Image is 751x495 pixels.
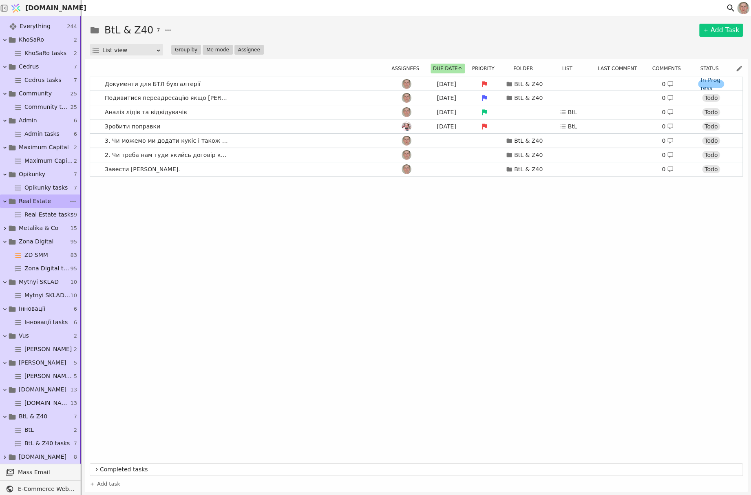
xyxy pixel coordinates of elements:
span: E-Commerce Web Development at Zona Digital Agency [18,485,75,493]
span: 25 [70,90,77,98]
span: 244 [67,22,77,31]
span: 6 [74,305,77,313]
button: Assignee [234,45,264,55]
img: Ро [402,93,411,103]
span: 2 [74,426,77,434]
button: Folder [511,64,540,73]
a: Аналіз лідів та відвідувачівРо[DATE]BtL0 Todo [90,105,742,119]
span: 83 [70,251,77,259]
span: Todo [705,137,718,145]
span: Admin [19,116,37,125]
a: 2. Чи треба нам туди якийсь договір конфіденційності?РоBtL & Z400 Todo [90,148,742,162]
div: 0 [662,137,674,145]
span: 7 [74,413,77,421]
div: Last comment [593,64,646,73]
span: 2 [74,36,77,44]
span: 95 [70,265,77,273]
a: [DOMAIN_NAME] [8,0,82,16]
span: Maximum Capital tasks [24,157,74,165]
span: 5 [74,372,77,380]
span: 2. Чи треба нам туди якийсь договір конфіденційності? [102,149,232,161]
button: Assignees [389,64,426,73]
p: BtL [568,108,577,117]
span: Zona Digital [19,237,53,246]
span: Todo [705,122,718,130]
a: Зробити поправкиХр[DATE]BtL0 Todo [90,119,742,133]
span: 2 [74,157,77,165]
span: Завести [PERSON_NAME]. [102,164,183,175]
a: Завести [PERSON_NAME].РоBtL & Z400 Todo [90,162,742,176]
p: BtL & Z40 [514,80,543,88]
span: Cedrus [19,62,39,71]
div: Due date [429,64,466,73]
span: Community [19,89,52,98]
span: 3. ⁠Чи можемо ми додати кукіс і також збирати дані кудись? [102,135,232,147]
img: 1560949290925-CROPPED-IMG_0201-2-.jpg [737,2,749,14]
span: Зробити поправки [102,121,163,133]
span: ZD SMM [24,251,48,259]
img: Ро [402,79,411,89]
span: 6 [74,318,77,327]
span: Admin tasks [24,130,60,138]
span: 2 [74,332,77,340]
span: In Progress [700,76,722,92]
button: Due date [431,64,465,73]
span: Todo [705,108,718,116]
div: 0 [662,151,674,159]
span: 13 [70,386,77,394]
span: [PERSON_NAME] [19,358,66,367]
img: Ро [402,107,411,117]
div: Folder [505,64,546,73]
span: 8 [74,453,77,461]
a: Add task [90,480,120,488]
div: Comments [649,64,688,73]
span: [PERSON_NAME] tasks [24,372,74,380]
span: Інновації [19,305,45,313]
span: [DOMAIN_NAME] [19,453,66,461]
span: 2 [74,144,77,152]
span: Інновації tasks [24,318,68,327]
div: 0 [662,108,674,117]
p: BtL & Z40 [514,165,543,174]
span: 13 [70,399,77,407]
span: [PERSON_NAME] [24,345,72,354]
span: 7 [157,26,160,34]
span: Todo [705,94,718,102]
span: Mytnyi SKLAD [19,278,59,286]
span: [DOMAIN_NAME] tasks [24,399,70,407]
span: Todo [705,151,718,159]
div: [DATE] [428,94,465,102]
span: Cedrus tasks [24,76,61,84]
div: [DATE] [428,80,465,88]
span: 2 [74,49,77,57]
span: Mytnyi SKLAD tasks [24,291,70,300]
button: Comments [649,64,688,73]
p: BtL & Z40 [514,151,543,159]
span: Real Estate tasks [24,210,73,219]
span: Community tasks [24,103,70,111]
img: Ро [402,136,411,146]
button: Me mode [203,45,233,55]
a: Подивитися переадресацію якщо [PERSON_NAME] не працюєРо[DATE]BtL & Z400 Todo [90,91,742,105]
span: 95 [70,238,77,246]
a: 3. ⁠Чи можемо ми додати кукіс і також збирати дані кудись?РоBtL & Z400 Todo [90,134,742,148]
span: 15 [70,224,77,232]
span: 6 [74,130,77,138]
span: 7 [74,170,77,179]
span: 6 [74,117,77,125]
div: [DATE] [428,108,465,117]
div: List [549,64,590,73]
span: Completed tasks [100,465,739,474]
a: Mass Email [2,466,79,479]
span: 7 [74,76,77,84]
span: 2 [74,345,77,354]
span: Подивитися переадресацію якщо [PERSON_NAME] не працює [102,92,232,104]
span: Metalika & Co [19,224,58,232]
img: Logo [10,0,22,16]
img: Ро [402,150,411,160]
span: 10 [70,292,77,300]
span: Opikunky tasks [24,183,68,192]
span: 9 [74,211,77,219]
button: Group by [171,45,201,55]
